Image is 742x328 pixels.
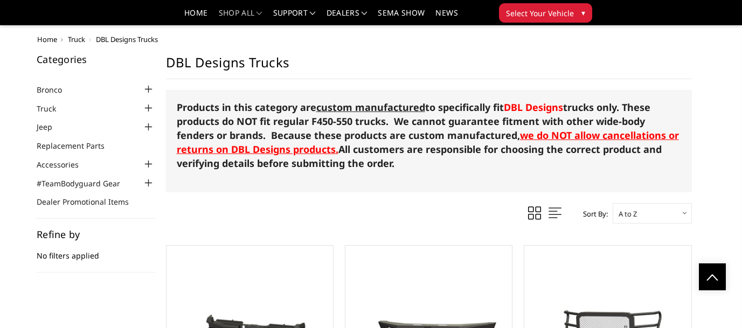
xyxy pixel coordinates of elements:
[435,9,457,25] a: News
[96,34,158,44] span: DBL Designs Trucks
[166,54,692,79] h1: DBL Designs Trucks
[37,178,134,189] a: #TeamBodyguard Gear
[177,143,662,170] strong: All customers are responsible for choosing the correct product and verifying details before submi...
[37,229,155,273] div: No filters applied
[316,101,425,114] span: custom manufactured
[581,7,585,18] span: ▾
[37,84,75,95] a: Bronco
[506,8,574,19] span: Select Your Vehicle
[37,196,142,207] a: Dealer Promotional Items
[273,9,316,25] a: Support
[699,263,726,290] a: Click to Top
[37,103,70,114] a: Truck
[37,140,118,151] a: Replacement Parts
[577,206,608,222] label: Sort By:
[37,159,92,170] a: Accessories
[499,3,592,23] button: Select Your Vehicle
[177,101,650,142] strong: Products in this category are to specifically fit trucks only. These products do NOT fit regular ...
[37,229,155,239] h5: Refine by
[37,34,57,44] a: Home
[219,9,262,25] a: shop all
[688,276,742,328] iframe: Chat Widget
[378,9,425,25] a: SEMA Show
[184,9,207,25] a: Home
[68,34,85,44] a: Truck
[504,101,563,114] a: DBL Designs
[37,54,155,64] h5: Categories
[37,121,66,132] a: Jeep
[327,9,367,25] a: Dealers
